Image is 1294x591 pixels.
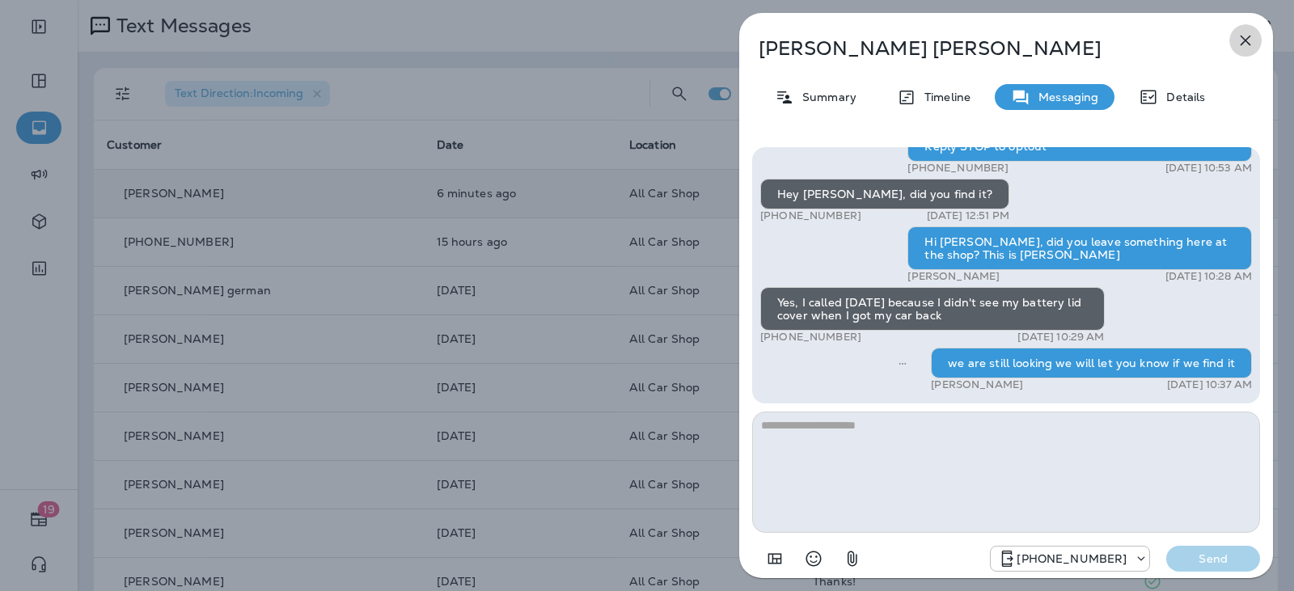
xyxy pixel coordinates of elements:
[1158,91,1205,103] p: Details
[1165,162,1252,175] p: [DATE] 10:53 AM
[931,348,1252,378] div: we are still looking we will let you know if we find it
[760,209,861,222] p: [PHONE_NUMBER]
[760,179,1009,209] div: Hey [PERSON_NAME], did you find it?
[759,37,1200,60] p: [PERSON_NAME] [PERSON_NAME]
[907,162,1009,175] p: [PHONE_NUMBER]
[1167,378,1252,391] p: [DATE] 10:37 AM
[907,226,1252,270] div: Hi [PERSON_NAME], did you leave something here at the shop? This is [PERSON_NAME]
[931,378,1023,391] p: [PERSON_NAME]
[1165,270,1252,283] p: [DATE] 10:28 AM
[759,542,791,575] button: Add in a premade template
[1017,552,1127,565] p: [PHONE_NUMBER]
[797,542,830,575] button: Select an emoji
[899,355,907,369] span: Sent
[760,287,1105,331] div: Yes, I called [DATE] because I didn't see my battery lid cover when I got my car back
[991,549,1149,568] div: +1 (689) 265-4479
[794,91,856,103] p: Summary
[907,270,1000,283] p: [PERSON_NAME]
[1017,331,1104,344] p: [DATE] 10:29 AM
[760,331,861,344] p: [PHONE_NUMBER]
[1030,91,1098,103] p: Messaging
[916,91,970,103] p: Timeline
[927,209,1009,222] p: [DATE] 12:51 PM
